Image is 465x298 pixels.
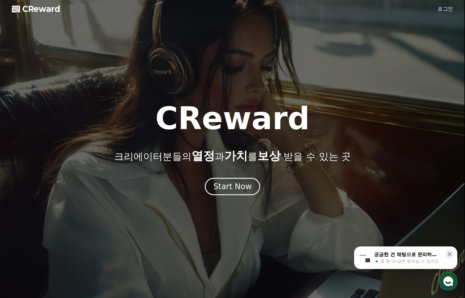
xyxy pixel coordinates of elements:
[205,184,261,190] a: Start Now
[205,178,261,195] button: Start Now
[114,149,351,162] p: 크리에이터분들의 과 를 받을 수 있는 곳
[257,149,281,162] span: 보상
[213,181,252,192] div: Start Now
[12,4,60,14] a: CReward
[224,149,248,162] span: 가치
[438,5,453,13] a: 로그인
[192,149,215,162] span: 열정
[155,103,310,134] h1: CReward
[22,4,60,14] span: CReward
